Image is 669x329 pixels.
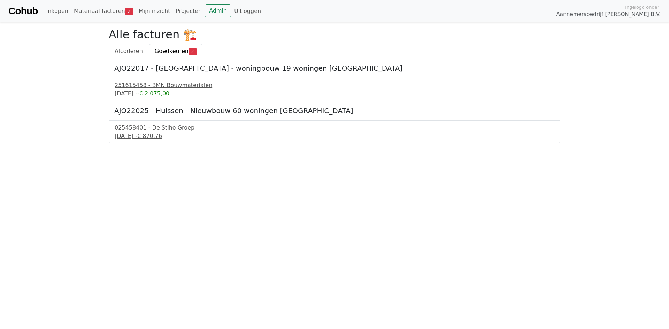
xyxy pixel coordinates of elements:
span: Ingelogd onder: [625,4,661,10]
span: € 870,76 [137,133,162,139]
h2: Alle facturen 🏗️ [109,28,560,41]
a: Admin [205,4,231,17]
span: Goedkeuren [155,48,189,54]
div: 025458401 - De Stiho Groep [115,124,554,132]
span: 2 [189,48,197,55]
a: Uitloggen [231,4,264,18]
a: Materiaal facturen2 [71,4,136,18]
span: Aannemersbedrijf [PERSON_NAME] B.V. [556,10,661,18]
a: Goedkeuren2 [149,44,202,58]
a: 251615458 - BMN Bouwmaterialen[DATE] --€ 2.075,00 [115,81,554,98]
a: Projecten [173,4,205,18]
a: Inkopen [43,4,71,18]
div: [DATE] - [115,132,554,140]
h5: AJO22025 - Huissen - Nieuwbouw 60 woningen [GEOGRAPHIC_DATA] [114,107,555,115]
span: Afcoderen [115,48,143,54]
span: 2 [125,8,133,15]
span: -€ 2.075,00 [137,90,169,97]
a: Cohub [8,3,38,19]
a: Afcoderen [109,44,149,58]
a: 025458401 - De Stiho Groep[DATE] -€ 870,76 [115,124,554,140]
div: 251615458 - BMN Bouwmaterialen [115,81,554,89]
div: [DATE] - [115,89,554,98]
h5: AJO22017 - [GEOGRAPHIC_DATA] - woningbouw 19 woningen [GEOGRAPHIC_DATA] [114,64,555,72]
a: Mijn inzicht [136,4,173,18]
